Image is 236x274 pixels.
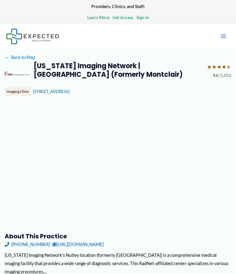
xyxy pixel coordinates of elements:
a: ←Back to Map [5,53,35,61]
h2: [US_STATE] Imaging Network | [GEOGRAPHIC_DATA] (Formerly Montclair) [33,62,203,79]
a: Get Access [112,14,133,22]
a: Sign In [136,14,149,22]
a: Learn More [87,14,109,22]
span: ← [5,55,10,60]
strong: Providers, Clinics, and Staff: [91,4,145,9]
span: 4.6 [213,72,218,79]
span: ★ [222,62,226,72]
button: Main menu toggle [217,30,230,43]
span: ★ [212,62,217,72]
h3: About this practice [5,232,232,240]
a: [URL][DOMAIN_NAME] [52,240,104,249]
a: [PHONE_NUMBER] [5,240,50,249]
span: ★ [207,62,212,72]
span: ★ [217,62,222,72]
img: Expected Healthcare Logo - side, dark font, small [6,29,59,44]
span: ★ [226,62,231,72]
a: [STREET_ADDRESS] [33,89,69,94]
span: (1,611) [219,72,231,79]
div: Imaging Clinic [5,87,31,96]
